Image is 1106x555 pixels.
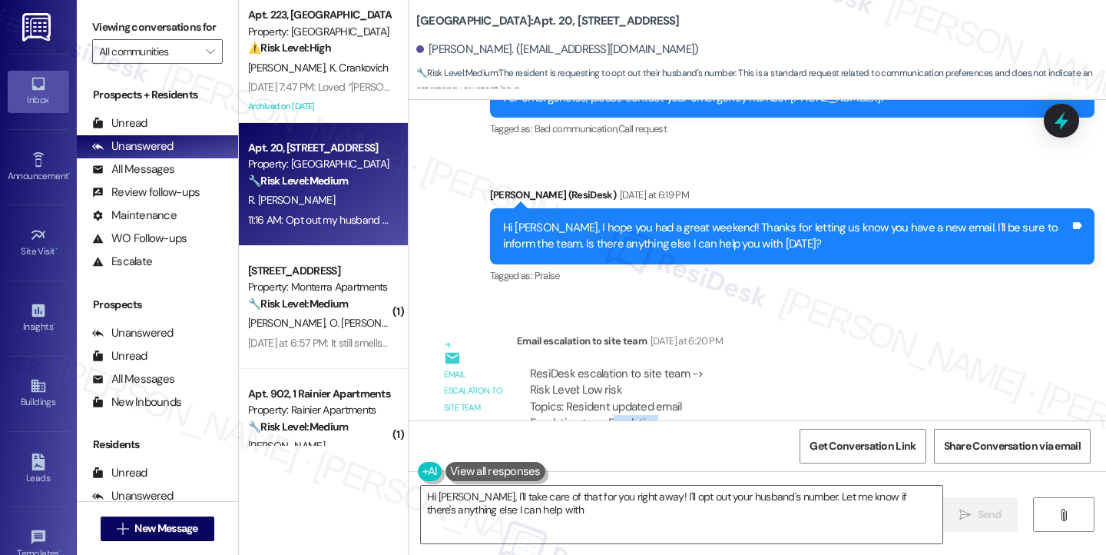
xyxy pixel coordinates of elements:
[943,497,1018,532] button: Send
[92,231,187,247] div: WO Follow-ups
[53,319,55,330] span: •
[248,7,390,23] div: Apt. 223, [GEOGRAPHIC_DATA]
[117,523,128,535] i: 
[944,438,1081,454] span: Share Conversation via email
[616,187,689,203] div: [DATE] at 6:19 PM
[490,118,1094,140] div: Tagged as:
[248,263,390,279] div: [STREET_ADDRESS]
[8,449,69,490] a: Leads
[248,140,390,156] div: Apt. 20, [STREET_ADDRESS]
[92,15,223,39] label: Viewing conversations for
[416,13,680,29] b: [GEOGRAPHIC_DATA]: Apt. 20, [STREET_ADDRESS]
[934,429,1091,464] button: Share Conversation via email
[92,161,174,178] div: All Messages
[92,394,181,410] div: New Inbounds
[8,297,69,339] a: Insights •
[959,509,971,521] i: 
[248,24,390,40] div: Property: [GEOGRAPHIC_DATA]
[206,45,214,58] i: 
[99,39,198,64] input: All communities
[248,402,390,418] div: Property: Rainier Apartments
[535,122,618,135] span: Bad communication ,
[248,80,969,94] div: [DATE] 7:47 PM: Loved “[PERSON_NAME] ([GEOGRAPHIC_DATA]): Thank you for the update! If you need a...
[92,371,174,387] div: All Messages
[248,213,450,227] div: 11:16 AM: Opt out my husband number. Please
[77,297,238,313] div: Prospects
[101,517,214,541] button: New Message
[92,254,152,270] div: Escalate
[92,115,147,131] div: Unread
[444,367,504,416] div: Email escalation to site team
[248,279,390,295] div: Property: Monterra Apartments
[329,316,418,330] span: O. [PERSON_NAME]
[416,67,498,79] strong: 🔧 Risk Level: Medium
[530,366,1023,432] div: ResiDesk escalation to site team -> Risk Level: Low risk Topics: Resident updated email Escalatio...
[92,138,174,155] div: Unanswered
[8,373,69,414] a: Buildings
[248,41,331,55] strong: ⚠️ Risk Level: High
[68,168,71,179] span: •
[248,316,329,330] span: [PERSON_NAME]
[421,486,942,543] textarea: Hi [PERSON_NAME], I'll take care of that for you right away! I'll opt out your husband's number. ...
[247,97,392,116] div: Archived on [DATE]
[329,61,388,75] span: K. Crankovich
[248,386,390,402] div: Apt. 902, 1 Rainier Apartments
[248,156,390,172] div: Property: [GEOGRAPHIC_DATA]
[92,488,174,504] div: Unanswered
[92,348,147,364] div: Unread
[8,222,69,264] a: Site Visit •
[248,193,335,207] span: R. [PERSON_NAME]
[92,208,177,224] div: Maintenance
[55,244,58,254] span: •
[134,520,197,537] span: New Message
[800,429,926,464] button: Get Conversation Link
[490,187,1094,208] div: [PERSON_NAME] (ResiDesk)
[416,65,1106,98] span: : The resident is requesting to opt out their husband's number. This is a standard request relate...
[248,61,329,75] span: [PERSON_NAME]
[248,297,348,311] strong: 🔧 Risk Level: Medium
[647,333,723,349] div: [DATE] at 6:20 PM
[416,42,699,58] div: [PERSON_NAME]. ([EMAIL_ADDRESS][DOMAIN_NAME])
[503,220,1070,253] div: Hi [PERSON_NAME], I hope you had a great weekend! Thanks for letting us know you have a new email...
[490,264,1094,287] div: Tagged as:
[978,507,1002,523] span: Send
[92,465,147,481] div: Unread
[248,174,348,188] strong: 🔧 Risk Level: Medium
[618,122,667,135] span: Call request
[77,87,238,103] div: Prospects + Residents
[535,269,560,282] span: Praise
[8,71,69,112] a: Inbox
[810,438,916,454] span: Get Conversation Link
[22,13,54,42] img: ResiDesk Logo
[77,437,238,453] div: Residents
[517,333,1036,354] div: Email escalation to site team
[248,439,325,453] span: [PERSON_NAME]
[1058,509,1069,521] i: 
[248,336,767,350] div: [DATE] at 6:57 PM: It still smells bad, especially out the back window now. I'm concerned for the...
[248,420,348,434] strong: 🔧 Risk Level: Medium
[92,325,174,341] div: Unanswered
[92,184,200,201] div: Review follow-ups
